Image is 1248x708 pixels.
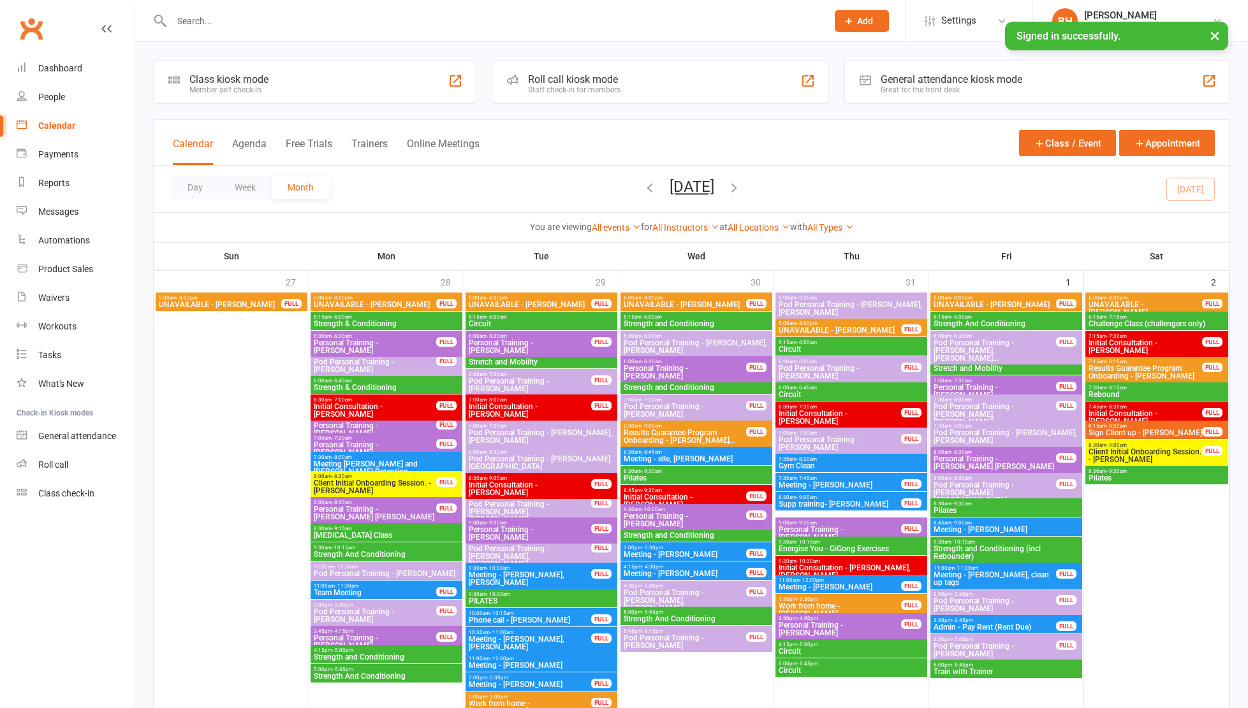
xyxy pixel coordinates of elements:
[332,500,352,505] span: - 8:30am
[17,169,135,198] a: Reports
[642,449,662,455] span: - 8:45am
[778,410,902,425] span: Initial Consultation - [PERSON_NAME]
[1088,320,1226,328] span: Challenge Class (challengers only)
[797,295,817,301] span: - 5:30am
[728,222,790,233] a: All Locations
[1019,130,1116,156] button: Class / Event
[1106,423,1127,429] span: - 8:30am
[1056,299,1076,308] div: FULL
[642,507,665,512] span: - 10:00am
[623,488,747,493] span: 8:45am
[1088,410,1203,425] span: Initial Consultation - [PERSON_NAME]
[797,475,817,481] span: - 7:45am
[38,350,61,360] div: Tasks
[1088,442,1203,448] span: 8:30am
[1202,299,1222,308] div: FULL
[17,112,135,140] a: Calendar
[642,488,662,493] span: - 9:30am
[154,243,309,270] th: Sun
[17,198,135,226] a: Messages
[1088,295,1203,301] span: 5:00am
[623,474,770,482] span: Pilates
[623,423,747,429] span: 8:00am
[778,391,925,398] span: Circuit
[468,520,592,526] span: 9:00am
[797,495,817,500] span: - 9:00am
[219,176,272,199] button: Week
[17,312,135,341] a: Workouts
[1088,333,1203,339] span: 7:15am
[436,356,457,366] div: FULL
[468,403,592,418] span: Initial Consultation - [PERSON_NAME]
[17,255,135,284] a: Product Sales
[1088,339,1203,354] span: Initial Consultation - [PERSON_NAME]
[468,339,592,354] span: Personal Training - [PERSON_NAME]
[232,138,267,165] button: Agenda
[468,314,615,320] span: 5:15am
[189,73,268,85] div: Class kiosk mode
[901,434,921,444] div: FULL
[797,340,817,345] span: - 6:00am
[468,481,592,496] span: Initial Consultation - [PERSON_NAME]
[933,520,1080,526] span: 8:45am
[172,176,219,199] button: Day
[790,222,807,232] strong: with
[313,500,437,505] span: 8:00am
[1084,10,1212,21] div: [PERSON_NAME]
[17,140,135,169] a: Payments
[623,507,747,512] span: 9:30am
[933,475,1057,481] span: 8:00am
[933,507,1080,514] span: Pilates
[951,520,972,526] span: - 9:00am
[933,314,1080,320] span: 5:15am
[313,473,437,479] span: 8:00am
[797,385,817,391] span: - 6:45am
[933,295,1057,301] span: 5:00am
[332,397,352,403] span: - 7:00am
[941,6,976,35] span: Settings
[933,501,1080,507] span: 8:30am
[778,500,902,508] span: Supp training- [PERSON_NAME]
[38,120,75,131] div: Calendar
[281,299,302,308] div: FULL
[468,423,615,429] span: 7:00am
[623,359,747,365] span: 6:00am
[623,493,747,509] span: Initial Consultation - [PERSON_NAME]
[487,314,507,320] span: - 6:00am
[17,54,135,83] a: Dashboard
[38,293,70,303] div: Waivers
[38,149,78,159] div: Payments
[1088,429,1203,437] span: Sign Client up - [PERSON_NAME]
[797,456,817,462] span: - 8:30am
[15,13,47,45] a: Clubworx
[1106,468,1127,474] span: - 9:30am
[1119,130,1215,156] button: Appointment
[778,436,902,451] span: Pod Personal Training - [PERSON_NAME]
[1088,448,1203,463] span: Client Initial Onboarding Session. - [PERSON_NAME]
[623,301,747,308] span: UNAVAILABLE - [PERSON_NAME]
[797,404,817,410] span: - 7:30am
[933,301,1057,308] span: UNAVAILABLE - [PERSON_NAME]
[797,430,817,436] span: - 7:30am
[623,333,770,339] span: 5:30am
[746,427,767,437] div: FULL
[933,339,1057,362] span: Pod Personal Training - [PERSON_NAME], [PERSON_NAME]...
[619,243,774,270] th: Wed
[351,138,388,165] button: Trainers
[1106,442,1127,448] span: - 9:00am
[17,83,135,112] a: People
[642,333,662,339] span: - 6:00am
[332,314,352,320] span: - 6:00am
[778,340,925,345] span: 5:15am
[1106,314,1127,320] span: - 7:15am
[901,363,921,372] div: FULL
[951,378,972,384] span: - 7:30am
[436,420,457,430] div: FULL
[38,488,94,498] div: Class check-in
[487,295,508,301] span: - 8:00pm
[313,339,437,354] span: Personal Training - [PERSON_NAME]
[623,365,747,380] span: Personal Training - [PERSON_NAME]
[17,479,135,508] a: Class kiosk mode
[468,455,615,470] span: Pod Personal Training - [PERSON_NAME][GEOGRAPHIC_DATA]
[1106,359,1127,365] span: - 8:15am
